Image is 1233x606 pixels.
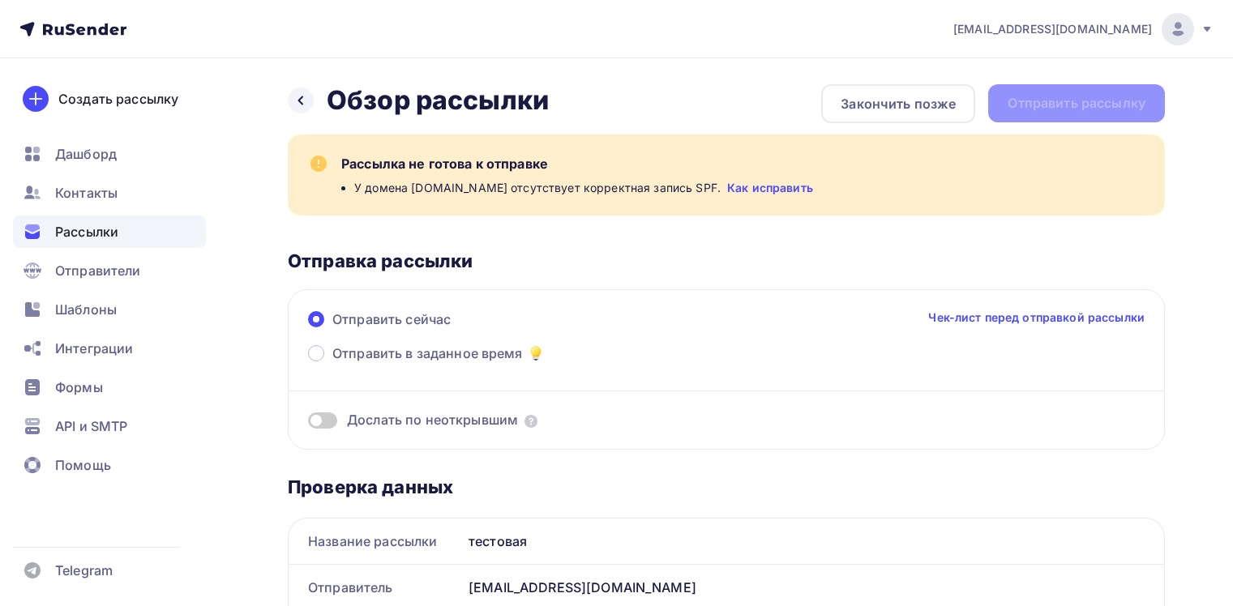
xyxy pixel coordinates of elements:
span: Помощь [55,455,111,475]
a: Контакты [13,177,206,209]
a: Шаблоны [13,293,206,326]
span: У домена [DOMAIN_NAME] отсутствует корректная запись SPF. [354,180,721,196]
span: Дослать по неоткрывшим [347,411,518,429]
div: Создать рассылку [58,89,178,109]
span: API и SMTP [55,416,127,436]
span: Дашборд [55,144,117,164]
span: Отправить сейчас [332,309,451,329]
div: Отправка рассылки [288,250,1165,272]
span: Шаблоны [55,300,117,319]
span: Контакты [55,183,118,203]
span: [EMAIL_ADDRESS][DOMAIN_NAME] [953,21,1152,37]
span: Отправить в заданное время [332,344,523,363]
a: Формы [13,371,206,403]
a: Отправители [13,254,206,287]
span: Telegram [55,561,113,580]
a: Дашборд [13,138,206,170]
div: Проверка данных [288,476,1165,498]
span: Формы [55,378,103,397]
div: Закончить позже [841,94,956,113]
span: Интеграции [55,339,133,358]
span: Рассылки [55,222,118,241]
div: Рассылка не готова к отправке [341,154,1145,173]
a: [EMAIL_ADDRESS][DOMAIN_NAME] [953,13,1214,45]
div: Название рассылки [289,519,462,564]
h2: Обзор рассылки [327,84,549,117]
span: Отправители [55,261,141,280]
a: Рассылки [13,216,206,248]
a: Как исправить [727,180,813,196]
div: тестовая [462,519,1164,564]
a: Чек-лист перед отправкой рассылки [928,309,1145,326]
